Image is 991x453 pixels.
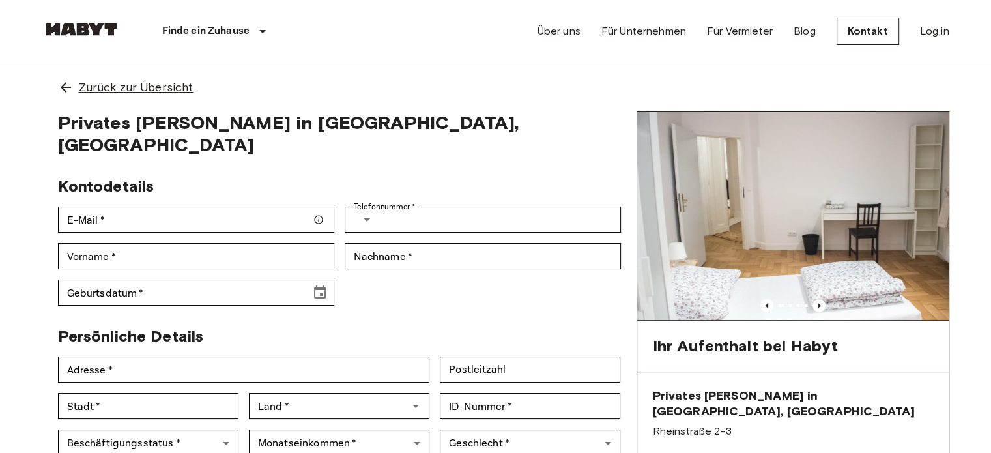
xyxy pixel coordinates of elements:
[42,63,949,111] a: Zurück zur Übersicht
[79,79,194,96] span: Zurück zur Übersicht
[653,388,933,419] span: Privates [PERSON_NAME] in [GEOGRAPHIC_DATA], [GEOGRAPHIC_DATA]
[538,23,581,39] a: Über uns
[760,299,773,312] button: Previous image
[58,111,621,156] span: Privates [PERSON_NAME] in [GEOGRAPHIC_DATA], [GEOGRAPHIC_DATA]
[58,357,430,383] div: Adresse
[307,280,333,306] button: Choose date
[707,23,773,39] a: Für Vermieter
[837,18,899,45] a: Kontakt
[601,23,686,39] a: Für Unternehmen
[162,23,250,39] p: Finde ein Zuhause
[920,23,949,39] a: Log in
[58,243,334,269] div: Vorname
[58,177,154,196] span: Kontodetails
[58,393,238,419] div: Stadt
[345,243,621,269] div: Nachname
[313,214,324,225] svg: Stellen Sie sicher, dass Ihre E-Mail-Adresse korrekt ist — wir senden Ihre Buchungsdetails dorthin.
[637,112,949,320] img: Marketing picture of unit DE-01-090-05M
[794,23,816,39] a: Blog
[407,397,425,415] button: Open
[653,336,839,356] span: Ihr Aufenthalt bei Habyt
[58,327,204,345] span: Persönliche Details
[812,299,826,312] button: Previous image
[42,23,121,36] img: Habyt
[653,424,933,439] span: Rheinstraße 2-3
[354,201,415,212] label: Telefonnummer
[440,393,620,419] div: ID-Nummer
[440,357,620,383] div: Postleitzahl
[58,207,334,233] div: E-Mail
[354,207,380,233] button: Select country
